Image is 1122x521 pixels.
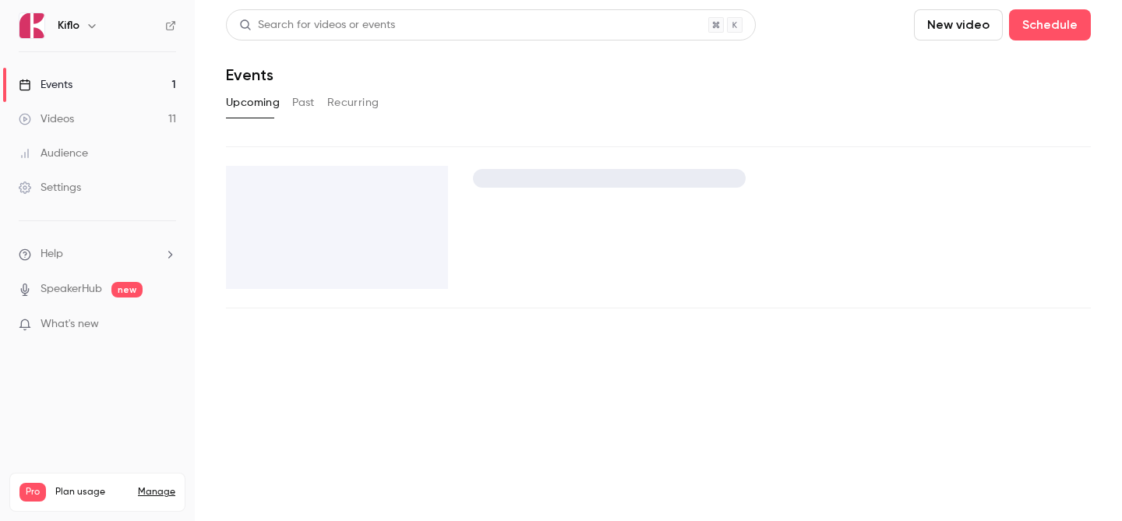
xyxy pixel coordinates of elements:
h1: Events [226,65,273,84]
button: Past [292,90,315,115]
div: Events [19,77,72,93]
div: Search for videos or events [239,17,395,33]
a: Manage [138,486,175,498]
button: Schedule [1009,9,1091,40]
span: new [111,282,143,297]
button: New video [914,9,1003,40]
a: SpeakerHub [41,281,102,297]
div: Audience [19,146,88,161]
li: help-dropdown-opener [19,246,176,262]
span: Help [41,246,63,262]
div: Videos [19,111,74,127]
button: Recurring [327,90,379,115]
h6: Kiflo [58,18,79,33]
span: Plan usage [55,486,129,498]
img: Kiflo [19,13,44,38]
span: Pro [19,483,46,502]
button: Upcoming [226,90,280,115]
span: What's new [41,316,99,333]
div: Settings [19,180,81,195]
